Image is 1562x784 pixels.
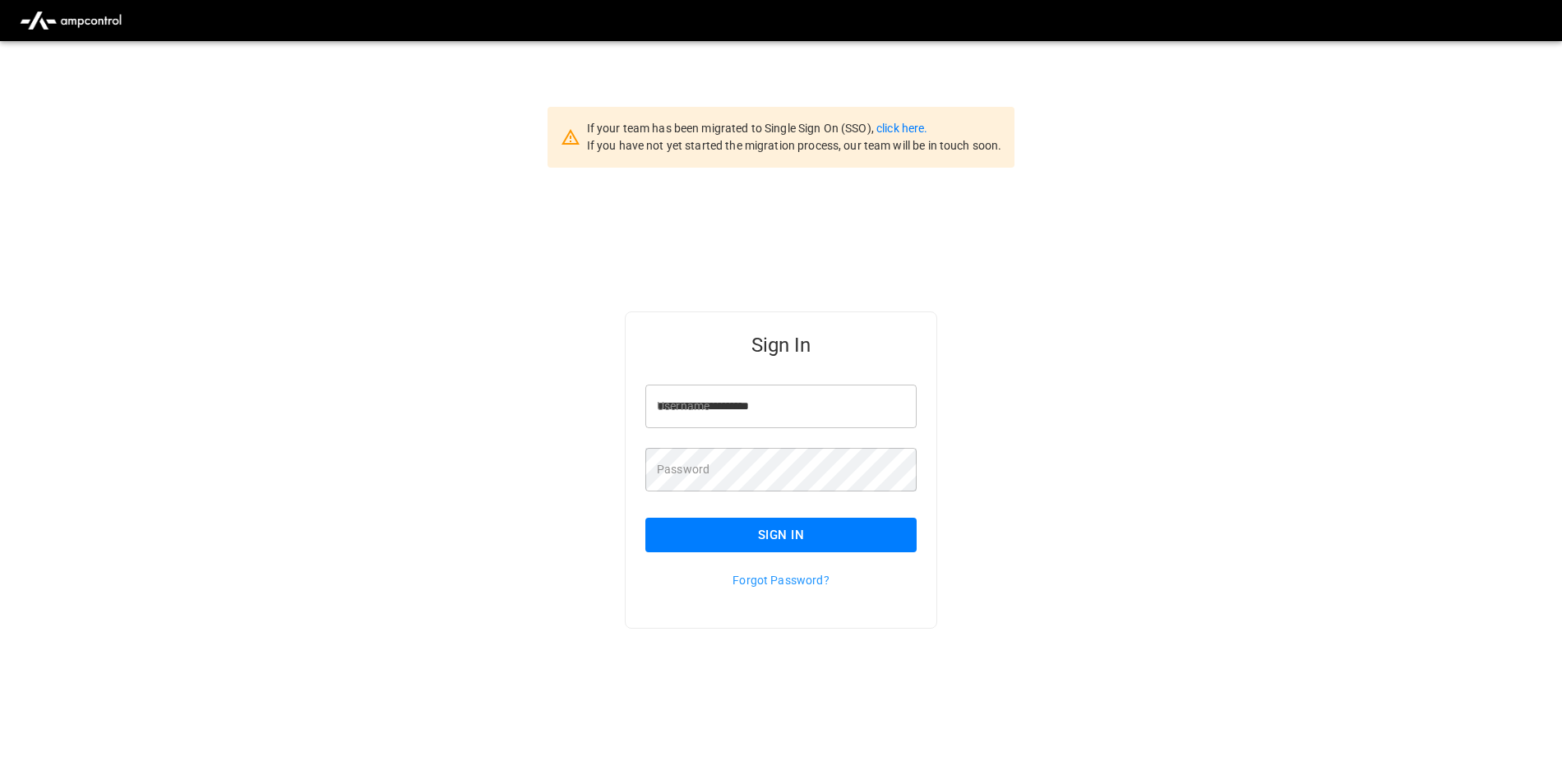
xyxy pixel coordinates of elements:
img: ampcontrol.io logo [13,5,128,36]
p: Forgot Password? [645,572,917,588]
button: Sign In [645,518,917,552]
span: If you have not yet started the migration process, our team will be in touch soon. [587,139,1002,152]
h5: Sign In [645,332,917,358]
a: click here. [876,122,927,135]
span: If your team has been migrated to Single Sign On (SSO), [587,122,876,135]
